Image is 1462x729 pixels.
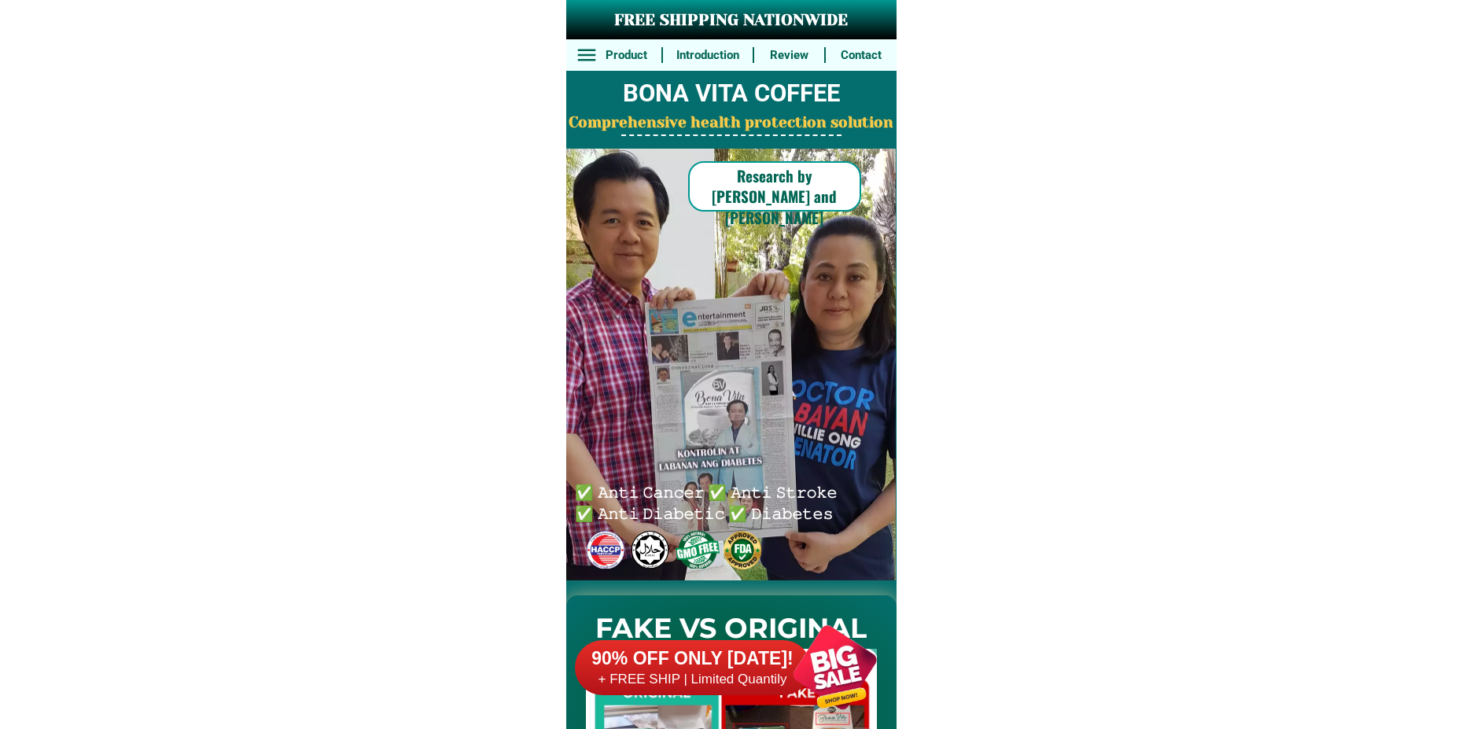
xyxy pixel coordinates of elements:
[575,647,811,671] h6: 90% OFF ONLY [DATE]!
[575,480,844,522] h6: ✅ 𝙰𝚗𝚝𝚒 𝙲𝚊𝚗𝚌𝚎𝚛 ✅ 𝙰𝚗𝚝𝚒 𝚂𝚝𝚛𝚘𝚔𝚎 ✅ 𝙰𝚗𝚝𝚒 𝙳𝚒𝚊𝚋𝚎𝚝𝚒𝚌 ✅ 𝙳𝚒𝚊𝚋𝚎𝚝𝚎𝚜
[575,671,811,688] h6: + FREE SHIP | Limited Quantily
[688,165,861,228] h6: Research by [PERSON_NAME] and [PERSON_NAME]
[566,75,897,112] h2: BONA VITA COFFEE
[763,46,816,64] h6: Review
[599,46,653,64] h6: Product
[566,9,897,32] h3: FREE SHIPPING NATIONWIDE
[566,608,897,650] h2: FAKE VS ORIGINAL
[834,46,888,64] h6: Contact
[671,46,744,64] h6: Introduction
[566,112,897,134] h2: Comprehensive health protection solution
